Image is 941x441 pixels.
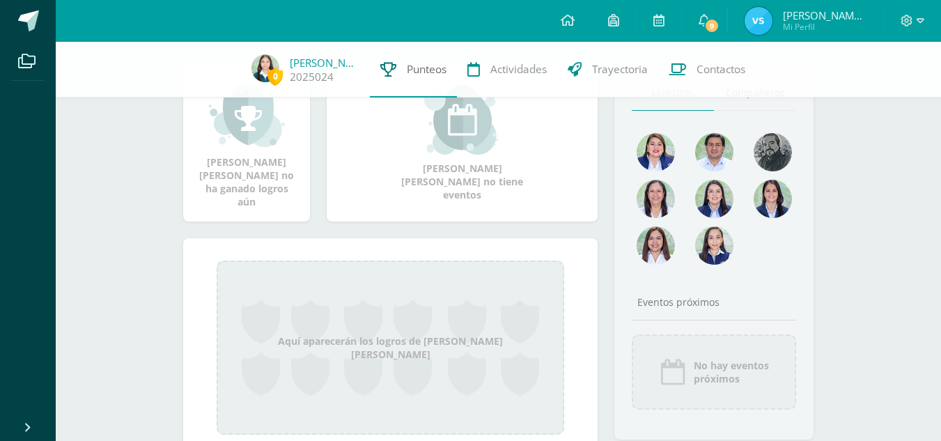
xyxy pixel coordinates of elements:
img: 78f4197572b4db04b380d46154379998.png [637,180,675,218]
div: Eventos próximos [632,295,796,309]
span: [PERSON_NAME] [US_STATE] [783,8,866,22]
a: Trayectoria [557,42,658,98]
a: 2025024 [290,70,334,84]
div: Aquí aparecerán los logros de [PERSON_NAME] [PERSON_NAME] [217,261,564,435]
span: 0 [267,68,283,85]
a: [PERSON_NAME] [290,56,359,70]
span: Actividades [490,62,547,77]
a: Actividades [457,42,557,98]
img: event_small.png [424,85,500,155]
div: [PERSON_NAME] [PERSON_NAME] no ha ganado logros aún [197,79,296,208]
span: 9 [704,18,720,33]
img: 421193c219fb0d09e137c3cdd2ddbd05.png [695,180,733,218]
img: 1e7bfa517bf798cc96a9d855bf172288.png [695,133,733,171]
img: 4179e05c207095638826b52d0d6e7b97.png [754,133,792,171]
a: Contactos [658,42,756,98]
img: e0582db7cc524a9960c08d03de9ec803.png [695,226,733,265]
span: Mi Perfil [783,21,866,33]
img: 1be4a43e63524e8157c558615cd4c825.png [637,226,675,265]
img: d4e0c534ae446c0d00535d3bb96704e9.png [754,180,792,218]
img: 135afc2e3c36cc19cf7f4a6ffd4441d1.png [637,133,675,171]
span: Punteos [407,62,446,77]
img: achievement_small.png [209,79,285,148]
div: [PERSON_NAME] [PERSON_NAME] no tiene eventos [393,85,532,201]
img: 9ac376e517150ea7a947938ae8e8916a.png [745,7,772,35]
img: event_icon.png [659,358,687,386]
span: No hay eventos próximos [694,359,769,385]
a: Punteos [370,42,457,98]
span: Contactos [697,62,745,77]
span: Trayectoria [592,62,648,77]
img: 77f6c6152d0f455c8775ae6af4b03fb2.png [251,54,279,82]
